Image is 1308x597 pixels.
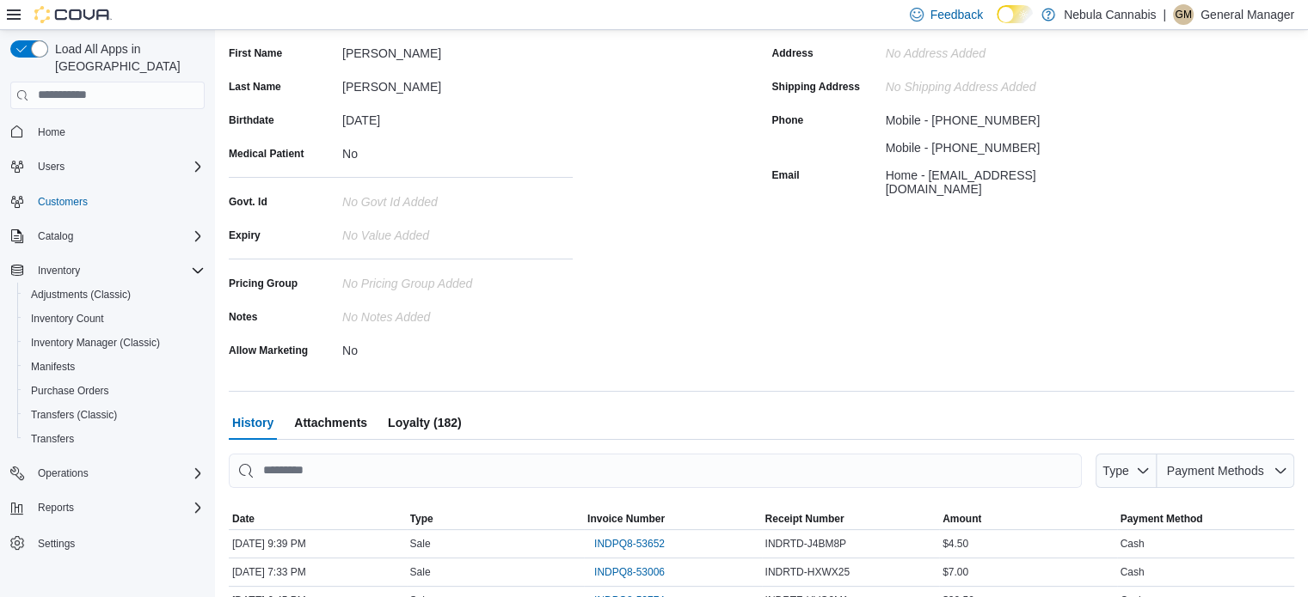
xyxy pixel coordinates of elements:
span: Feedback [930,6,983,23]
div: $7.00 [939,562,1117,582]
label: Allow Marketing [229,344,308,357]
button: Manifests [17,355,212,379]
span: Operations [31,463,205,484]
span: Reports [38,501,74,515]
span: Purchase Orders [24,381,205,401]
div: No Address added [886,40,1116,60]
span: INDRTD-HXWX25 [765,565,850,579]
button: Receipt Number [762,509,940,529]
span: Payment Method [1121,512,1203,526]
div: [PERSON_NAME] [342,40,573,60]
span: Inventory [31,260,205,281]
span: Cash [1121,537,1145,551]
span: Sale [410,537,431,551]
a: Inventory Count [24,308,111,329]
span: Inventory Count [24,308,205,329]
a: Manifests [24,356,82,377]
span: Attachments [294,405,367,440]
span: INDRTD-J4BM8P [765,537,846,551]
span: [DATE] 9:39 PM [232,537,306,551]
span: Inventory Manager (Classic) [31,336,160,350]
span: Adjustments (Classic) [24,284,205,305]
span: Users [38,160,64,174]
span: Users [31,156,205,177]
button: Inventory Count [17,307,212,331]
div: Mobile - [PHONE_NUMBER] [886,107,1041,127]
span: Transfers (Classic) [24,405,205,425]
span: Customers [38,195,88,209]
button: Operations [31,463,95,484]
div: General Manager [1173,4,1194,25]
span: [DATE] 7:33 PM [232,565,306,579]
div: No Govt Id added [342,188,573,209]
button: Operations [3,461,212,485]
label: Shipping Address [772,80,860,94]
span: Purchase Orders [31,384,109,398]
button: Inventory [3,259,212,283]
button: Date [229,509,407,529]
label: Expiry [229,228,261,242]
label: Notes [229,310,257,324]
input: This is a search bar. As you type, the results lower in the page will automatically filter. [229,454,1082,488]
span: Manifests [31,360,75,374]
div: No value added [342,222,573,242]
div: [DATE] [342,107,573,127]
div: No [342,337,573,357]
span: Payment Methods [1167,464,1264,478]
input: Dark Mode [997,5,1033,23]
span: Date [232,512,255,526]
button: Invoice Number [584,509,762,529]
span: Receipt Number [765,512,844,526]
span: Manifests [24,356,205,377]
button: Type [1096,454,1158,488]
button: INDPQ8-53652 [587,533,672,554]
span: Operations [38,466,89,480]
div: Home - [EMAIL_ADDRESS][DOMAIN_NAME] [886,161,1116,196]
div: Mobile - [PHONE_NUMBER] [886,134,1041,155]
span: INDPQ8-53652 [594,537,665,551]
label: Phone [772,113,804,127]
span: Home [38,125,65,139]
p: General Manager [1201,4,1294,25]
span: Transfers (Classic) [31,408,117,422]
span: Load All Apps in [GEOGRAPHIC_DATA] [48,40,205,75]
a: Settings [31,533,82,554]
span: GM [1175,4,1191,25]
span: Customers [31,191,205,212]
span: Transfers [31,432,74,446]
span: Transfers [24,429,205,449]
label: Pricing Group [229,277,298,290]
button: Inventory [31,260,87,281]
a: Transfers [24,429,81,449]
button: Inventory Manager (Classic) [17,331,212,355]
span: Catalog [31,226,205,247]
a: Adjustments (Classic) [24,284,138,305]
a: Transfers (Classic) [24,405,124,425]
a: Purchase Orders [24,381,116,401]
a: Inventory Manager (Classic) [24,332,167,353]
span: Inventory [38,264,80,277]
button: Payment Method [1117,509,1295,529]
div: No [342,140,573,161]
span: Invoice Number [587,512,665,526]
button: Reports [31,497,81,518]
button: INDPQ8-53006 [587,562,672,582]
label: Medical Patient [229,147,304,161]
span: Amount [943,512,981,526]
span: Inventory Count [31,312,104,326]
button: Transfers (Classic) [17,403,212,427]
div: [PERSON_NAME] [342,73,573,94]
a: Customers [31,192,95,212]
button: Users [3,155,212,179]
label: First Name [229,46,282,60]
label: Birthdate [229,113,274,127]
button: Transfers [17,427,212,451]
button: Users [31,156,71,177]
button: Amount [939,509,1117,529]
span: Inventory Manager (Classic) [24,332,205,353]
span: INDPQ8-53006 [594,565,665,579]
button: Catalog [31,226,80,247]
button: Purchase Orders [17,379,212,403]
button: Catalog [3,224,212,248]
span: Settings [38,537,75,551]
